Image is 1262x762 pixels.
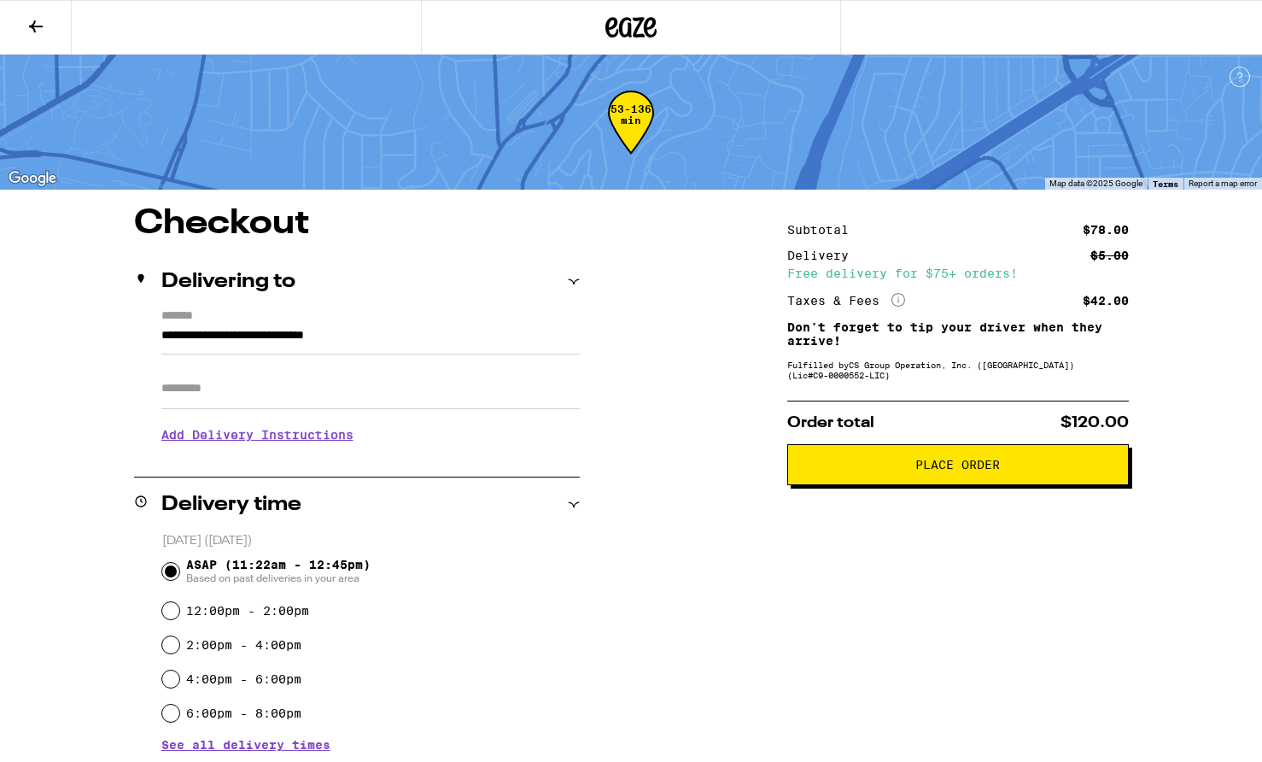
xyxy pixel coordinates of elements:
[161,415,580,454] h3: Add Delivery Instructions
[1083,224,1129,236] div: $78.00
[4,167,61,190] a: Open this area in Google Maps (opens a new window)
[787,444,1129,485] button: Place Order
[186,571,371,585] span: Based on past deliveries in your area
[186,706,301,720] label: 6:00pm - 8:00pm
[10,12,123,26] span: Hi. Need any help?
[787,360,1129,380] div: Fulfilled by CS Group Operation, Inc. ([GEOGRAPHIC_DATA]) (Lic# C9-0000552-LIC )
[1189,179,1257,188] a: Report a map error
[787,249,861,261] div: Delivery
[915,459,1000,471] span: Place Order
[1049,179,1142,188] span: Map data ©2025 Google
[608,103,654,167] div: 53-136 min
[161,495,301,515] h2: Delivery time
[1153,179,1178,189] a: Terms
[134,207,580,241] h1: Checkout
[787,415,874,431] span: Order total
[186,604,309,618] label: 12:00pm - 2:00pm
[1083,295,1129,307] div: $42.00
[787,224,861,236] div: Subtotal
[161,454,580,468] p: We'll contact you at [PHONE_NUMBER] when we arrive
[161,272,295,292] h2: Delivering to
[161,739,330,751] button: See all delivery times
[186,558,371,585] span: ASAP (11:22am - 12:45pm)
[4,167,61,190] img: Google
[186,672,301,686] label: 4:00pm - 6:00pm
[186,638,301,652] label: 2:00pm - 4:00pm
[787,293,905,308] div: Taxes & Fees
[1060,415,1129,431] span: $120.00
[787,320,1129,348] p: Don't forget to tip your driver when they arrive!
[787,267,1129,279] div: Free delivery for $75+ orders!
[1090,249,1129,261] div: $5.00
[162,533,580,549] p: [DATE] ([DATE])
